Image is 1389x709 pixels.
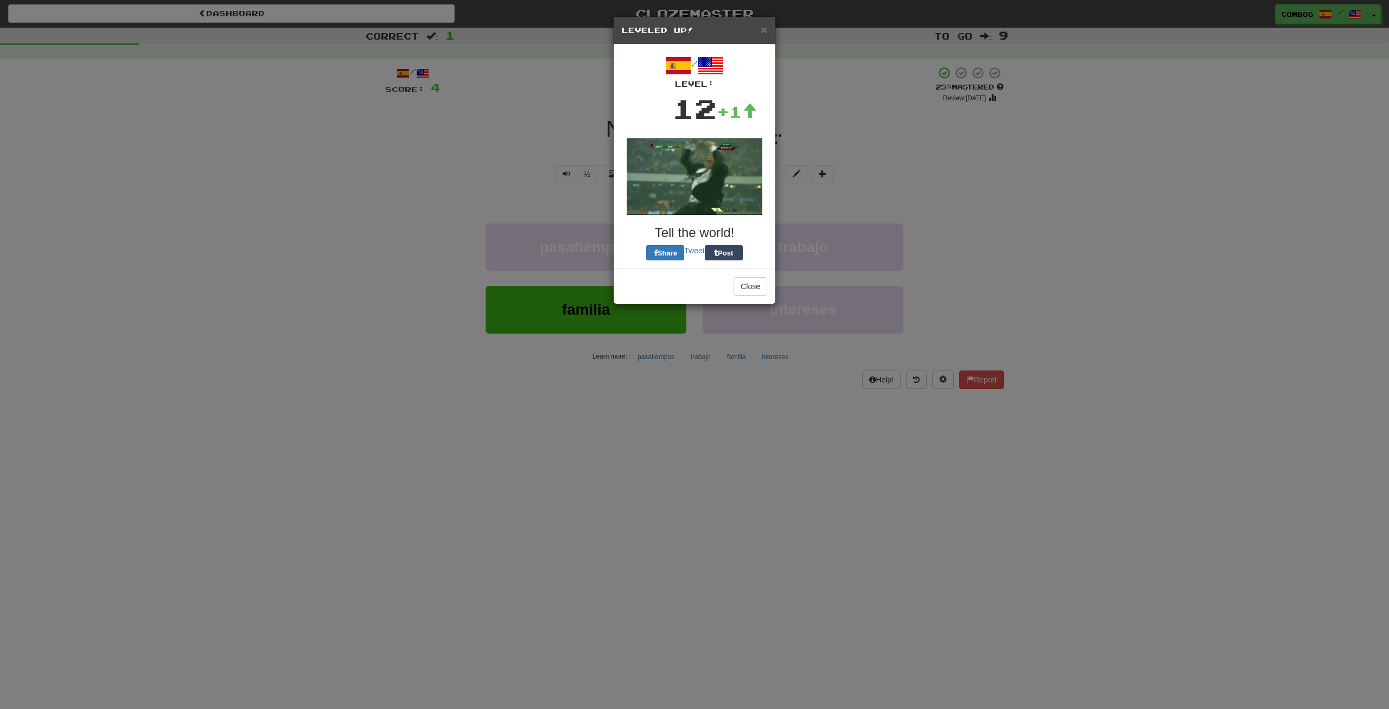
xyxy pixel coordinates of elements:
[734,277,767,296] button: Close
[684,246,704,255] a: Tweet
[717,101,757,123] div: +1
[705,245,743,260] button: Post
[627,138,762,215] img: soccer-coach-2-a9306edb2ed3f6953285996bb4238f2040b39cbea5cfbac61ac5b5c8179d3151.gif
[761,24,767,35] button: Close
[622,25,767,36] h5: Leveled Up!
[622,226,767,240] h3: Tell the world!
[622,53,767,90] div: /
[672,90,717,127] div: 12
[646,245,684,260] button: Share
[622,79,767,90] div: Level:
[761,23,767,36] span: ×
